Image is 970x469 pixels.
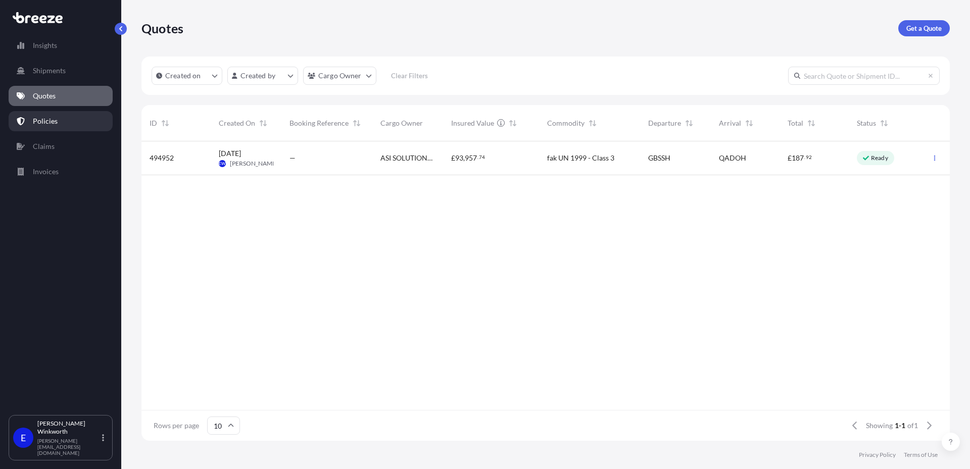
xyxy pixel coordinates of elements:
span: EW [219,159,225,169]
span: Commodity [547,118,585,128]
span: GBSSH [648,153,670,163]
a: Invoices [9,162,113,182]
span: . [477,155,478,159]
span: of 1 [907,421,918,431]
a: Terms of Use [904,451,938,459]
span: E [21,433,26,443]
span: Rows per page [154,421,199,431]
span: 93 [455,154,463,162]
p: Shipments [33,66,66,76]
p: Get a Quote [906,23,942,33]
button: cargoOwner Filter options [303,67,376,85]
button: createdOn Filter options [152,67,222,85]
span: 187 [792,154,804,162]
button: createdBy Filter options [227,67,298,85]
span: 92 [806,155,812,159]
a: Quotes [9,86,113,106]
span: , [463,154,465,162]
a: Get a Quote [898,20,950,36]
a: Claims [9,136,113,157]
span: — [289,153,296,163]
p: Cargo Owner [318,71,362,81]
button: Sort [683,117,695,129]
a: Shipments [9,61,113,81]
span: Cargo Owner [380,118,423,128]
span: . [804,155,805,159]
a: Insights [9,35,113,56]
span: [PERSON_NAME] [230,160,278,168]
span: ID [150,118,157,128]
span: 957 [465,154,477,162]
button: Sort [507,117,519,129]
p: Created on [165,71,201,81]
p: [PERSON_NAME] Winkworth [37,420,100,436]
p: Policies [33,116,58,126]
p: Claims [33,141,55,151]
span: £ [451,154,455,162]
span: ASI SOLUTIONS LTD [380,153,435,163]
span: Showing [866,421,893,431]
button: Sort [257,117,269,129]
span: Insured Value [451,118,494,128]
a: Privacy Policy [859,451,896,459]
p: [PERSON_NAME][EMAIL_ADDRESS][DOMAIN_NAME] [37,438,100,456]
p: Quotes [33,91,56,101]
span: 74 [479,155,485,159]
button: Sort [351,117,363,129]
button: Sort [805,117,817,129]
span: Booking Reference [289,118,349,128]
span: QADOH [719,153,746,163]
p: Clear Filters [391,71,428,81]
a: Policies [9,111,113,131]
p: Invoices [33,167,59,177]
button: Sort [878,117,890,129]
p: Ready [871,154,888,162]
span: Departure [648,118,681,128]
span: Total [788,118,803,128]
span: Created On [219,118,255,128]
button: Sort [159,117,171,129]
span: 1-1 [895,421,905,431]
p: Quotes [141,20,183,36]
span: £ [788,154,792,162]
span: Status [857,118,876,128]
button: Sort [743,117,755,129]
span: 494952 [150,153,174,163]
p: Created by [240,71,276,81]
span: [DATE] [219,148,241,159]
p: Insights [33,40,57,50]
input: Search Quote or Shipment ID... [788,67,940,85]
button: Sort [587,117,599,129]
button: Clear Filters [381,68,438,84]
span: fak UN 1999 - Class 3 [547,153,614,163]
span: Arrival [719,118,741,128]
